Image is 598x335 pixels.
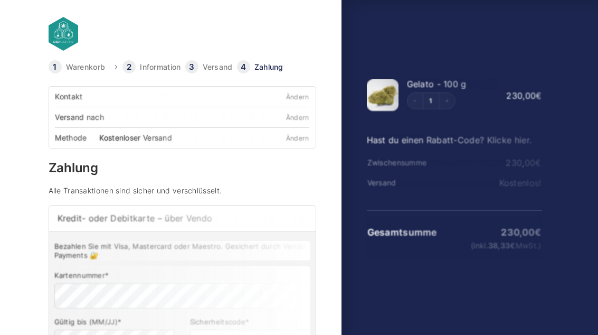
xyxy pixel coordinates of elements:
[66,63,106,71] a: Warenkorb
[140,63,181,71] a: Information
[203,63,233,71] a: Versand
[49,162,316,174] h3: Zahlung
[254,63,283,71] a: Zahlung
[49,187,316,194] h4: Alle Transaktionen sind sicher und verschlüsselt.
